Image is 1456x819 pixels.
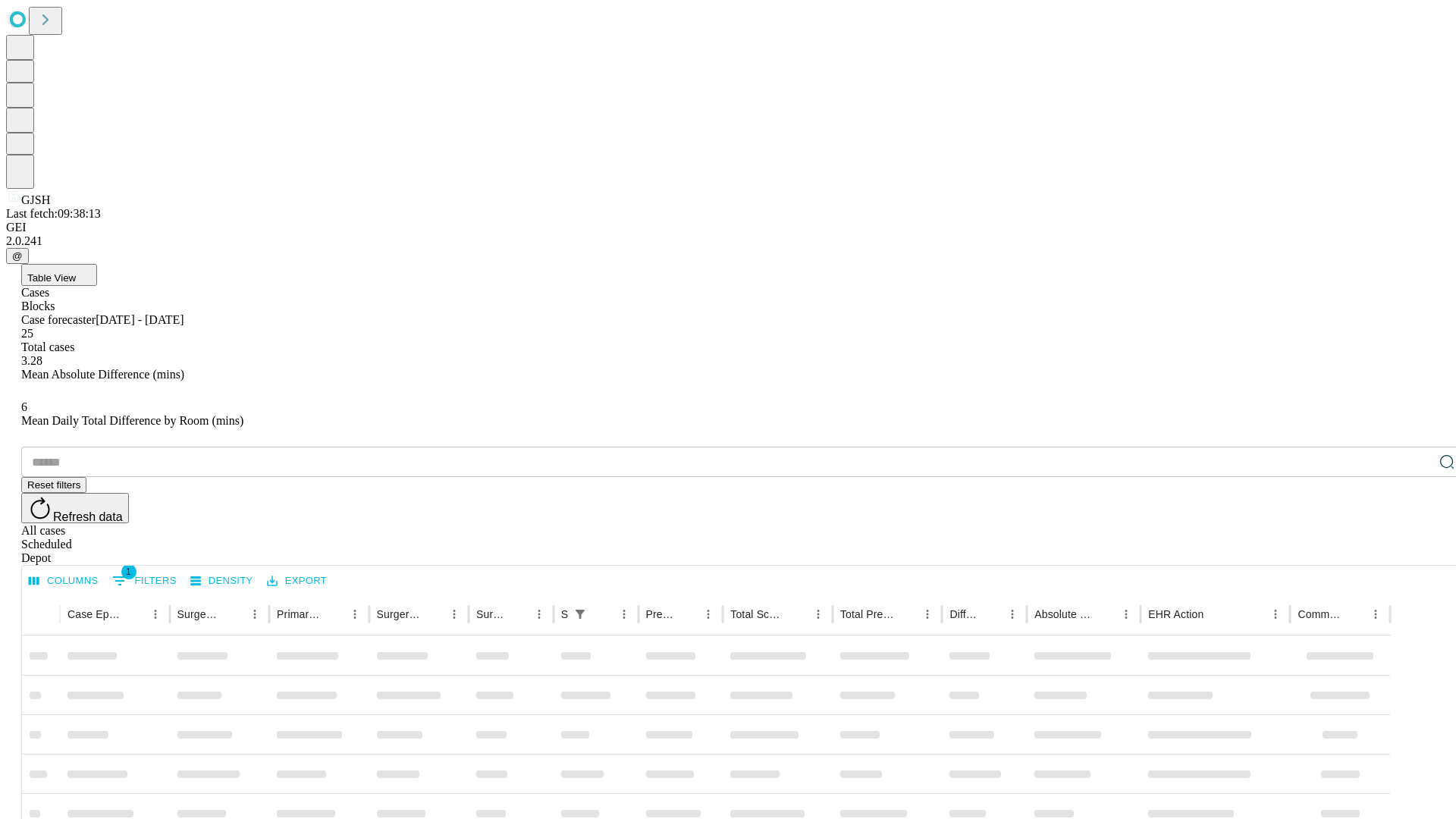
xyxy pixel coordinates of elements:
button: Sort [1344,604,1365,625]
button: Sort [786,604,808,625]
button: Menu [344,604,366,625]
button: Refresh data [21,493,129,523]
button: Menu [145,604,166,625]
span: Last fetch: 09:38:13 [6,207,101,220]
button: Show filters [570,604,591,625]
button: Reset filters [21,477,86,493]
span: Case forecaster [21,313,96,326]
button: Export [263,570,331,593]
div: Case Epic Id [67,608,122,620]
div: Predicted In Room Duration [646,608,676,620]
button: Sort [422,604,444,625]
div: 1 active filter [570,604,591,625]
span: 25 [21,327,33,340]
button: Sort [223,604,244,625]
span: [DATE] - [DATE] [96,313,184,326]
span: @ [12,250,23,262]
span: Refresh data [53,510,123,523]
div: Absolute Difference [1034,608,1093,620]
button: Sort [124,604,145,625]
span: 1 [121,564,136,579]
div: Comments [1298,608,1341,620]
button: Show filters [108,569,180,593]
button: Menu [244,604,265,625]
button: Menu [698,604,719,625]
div: Surgery Date [476,608,506,620]
span: GJSH [21,193,50,206]
button: Menu [444,604,465,625]
div: 2.0.241 [6,234,1450,248]
button: Sort [507,604,529,625]
button: Menu [1002,604,1023,625]
button: Menu [1116,604,1137,625]
span: Total cases [21,340,74,353]
button: Menu [1365,604,1386,625]
button: Table View [21,264,97,286]
span: 3.28 [21,354,42,367]
button: Select columns [25,570,102,593]
span: Table View [27,272,76,284]
button: Sort [1094,604,1116,625]
div: Primary Service [277,608,321,620]
div: Difference [949,608,979,620]
button: Menu [529,604,550,625]
button: Sort [1205,604,1226,625]
button: Density [187,570,257,593]
button: @ [6,248,29,264]
button: Sort [323,604,344,625]
div: Surgery Name [377,608,421,620]
button: Sort [676,604,698,625]
button: Sort [592,604,613,625]
div: Scheduled In Room Duration [561,608,568,620]
button: Sort [896,604,917,625]
div: GEI [6,221,1450,234]
button: Sort [981,604,1002,625]
div: Total Predicted Duration [840,608,895,620]
div: Total Scheduled Duration [730,608,785,620]
span: Mean Daily Total Difference by Room (mins) [21,414,243,427]
button: Menu [613,604,635,625]
span: Mean Absolute Difference (mins) [21,368,184,381]
span: 6 [21,400,27,413]
span: Reset filters [27,479,80,491]
button: Menu [1265,604,1286,625]
button: Menu [808,604,829,625]
div: EHR Action [1148,608,1203,620]
button: Menu [917,604,938,625]
div: Surgeon Name [177,608,221,620]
